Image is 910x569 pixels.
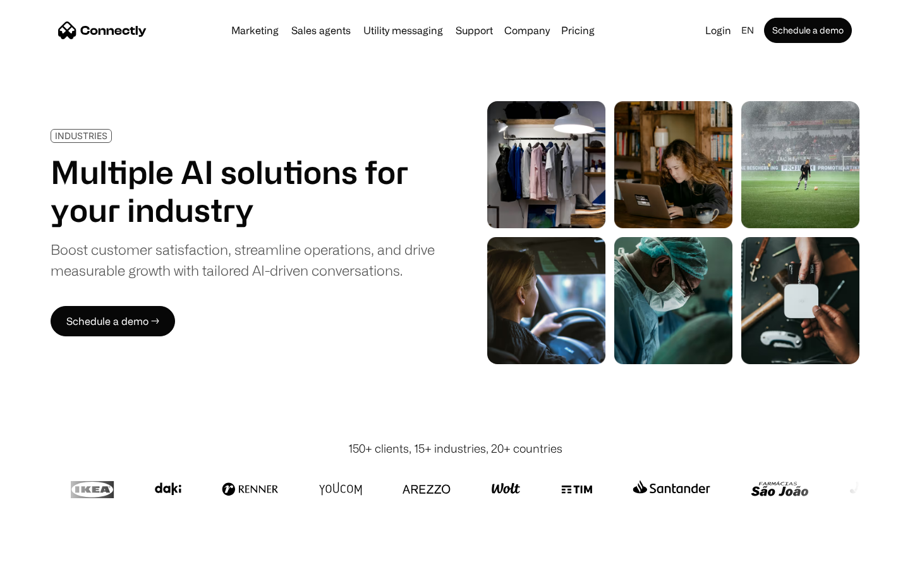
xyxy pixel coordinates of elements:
div: Boost customer satisfaction, streamline operations, and drive measurable growth with tailored AI-... [51,239,435,281]
a: Sales agents [286,25,356,35]
aside: Language selected: English [13,546,76,565]
div: en [741,21,754,39]
a: Schedule a demo [764,18,852,43]
div: INDUSTRIES [55,131,107,140]
a: Utility messaging [358,25,448,35]
a: Schedule a demo → [51,306,175,336]
a: Marketing [226,25,284,35]
a: Pricing [556,25,600,35]
a: Support [451,25,498,35]
a: Login [700,21,736,39]
div: Company [504,21,550,39]
h1: Multiple AI solutions for your industry [51,153,435,229]
ul: Language list [25,547,76,565]
div: 150+ clients, 15+ industries, 20+ countries [348,440,562,457]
